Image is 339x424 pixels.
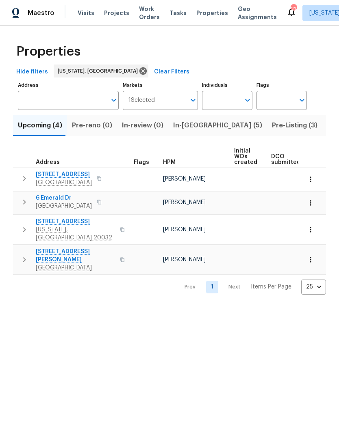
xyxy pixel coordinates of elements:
[78,9,94,17] span: Visits
[163,257,206,263] span: [PERSON_NAME]
[123,83,198,88] label: Markets
[163,227,206,232] span: [PERSON_NAME]
[58,67,141,75] span: [US_STATE], [GEOGRAPHIC_DATA]
[196,9,228,17] span: Properties
[139,5,160,21] span: Work Orders
[291,5,296,13] div: 21
[242,95,253,106] button: Open
[234,148,257,165] span: Initial WOs created
[16,47,80,56] span: Properties
[163,176,206,182] span: [PERSON_NAME]
[134,159,149,165] span: Flags
[122,120,163,131] span: In-review (0)
[16,67,48,77] span: Hide filters
[256,83,307,88] label: Flags
[36,202,92,210] span: [GEOGRAPHIC_DATA]
[271,154,300,165] span: DCO submitted
[272,120,317,131] span: Pre-Listing (3)
[251,283,291,291] p: Items Per Page
[18,83,119,88] label: Address
[177,280,326,295] nav: Pagination Navigation
[206,281,218,293] a: Goto page 1
[36,194,92,202] span: 6 Emerald Dr
[154,67,189,77] span: Clear Filters
[13,65,51,80] button: Hide filters
[104,9,129,17] span: Projects
[108,95,120,106] button: Open
[187,95,199,106] button: Open
[28,9,54,17] span: Maestro
[151,65,193,80] button: Clear Filters
[301,276,326,297] div: 25
[54,65,148,77] div: [US_STATE], [GEOGRAPHIC_DATA]
[128,97,155,104] span: 1 Selected
[36,159,60,165] span: Address
[18,120,62,131] span: Upcoming (4)
[163,159,176,165] span: HPM
[202,83,252,88] label: Individuals
[72,120,112,131] span: Pre-reno (0)
[169,10,187,16] span: Tasks
[163,200,206,205] span: [PERSON_NAME]
[238,5,277,21] span: Geo Assignments
[296,95,308,106] button: Open
[173,120,262,131] span: In-[GEOGRAPHIC_DATA] (5)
